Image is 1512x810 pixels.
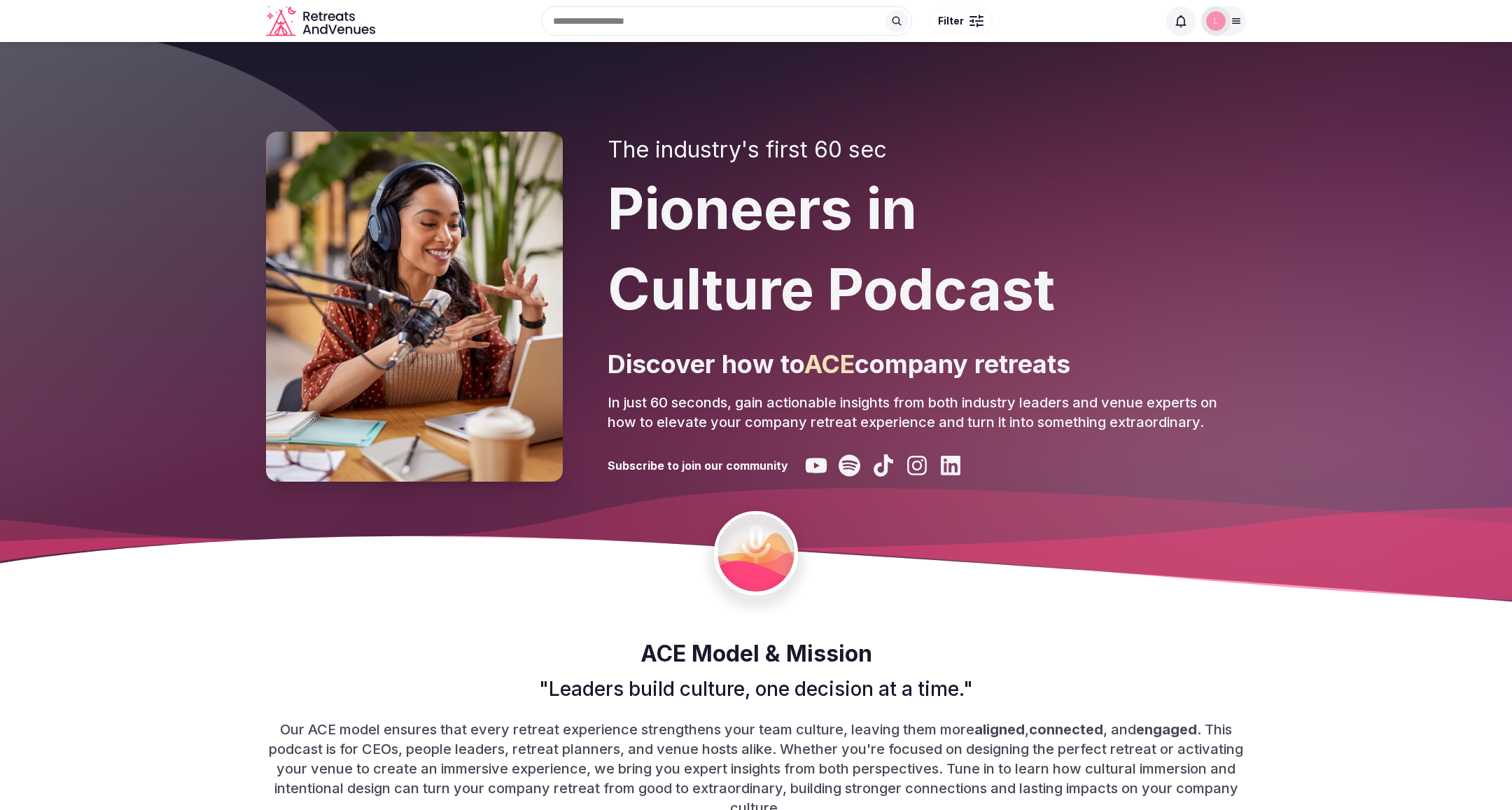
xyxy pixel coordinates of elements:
[608,393,1246,432] p: In just 60 seconds, gain actionable insights from both industry leaders and venue experts on how ...
[266,6,378,37] svg: Retreats and Venues company logo
[266,676,1246,703] p: "Leaders build culture, one decision at a time."
[974,721,1025,738] b: aligned
[929,8,993,34] button: Filter
[1029,721,1103,738] b: connected
[608,169,1246,330] h1: Pioneers in Culture Podcast
[804,349,855,379] span: ACE
[608,458,788,473] h3: Subscribe to join our community
[266,6,378,37] a: Visit the homepage
[1206,11,1226,31] img: Luwam Beyin
[608,137,1246,163] h2: The industry's first 60 sec
[938,14,964,28] span: Filter
[608,347,1246,382] p: Discover how to company retreats
[266,132,563,482] img: Pioneers in Culture Podcast
[1136,721,1197,738] b: engaged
